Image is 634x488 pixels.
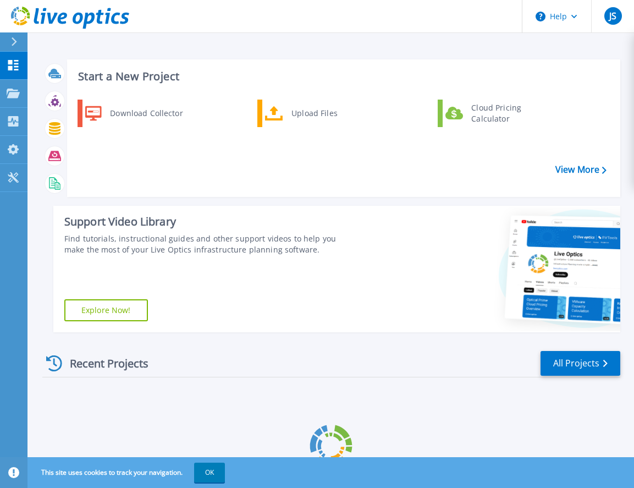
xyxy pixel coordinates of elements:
h3: Start a New Project [78,70,606,83]
a: Explore Now! [64,299,148,321]
div: Support Video Library [64,215,358,229]
a: View More [555,165,607,175]
span: JS [609,12,616,20]
div: Recent Projects [42,350,163,377]
div: Find tutorials, instructional guides and other support videos to help you make the most of your L... [64,233,358,255]
div: Upload Files [286,102,367,124]
a: All Projects [541,351,620,376]
a: Cloud Pricing Calculator [438,100,550,127]
div: Download Collector [104,102,188,124]
button: OK [194,463,225,482]
a: Upload Files [257,100,370,127]
a: Download Collector [78,100,190,127]
div: Cloud Pricing Calculator [466,102,547,124]
span: This site uses cookies to track your navigation. [30,463,225,482]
